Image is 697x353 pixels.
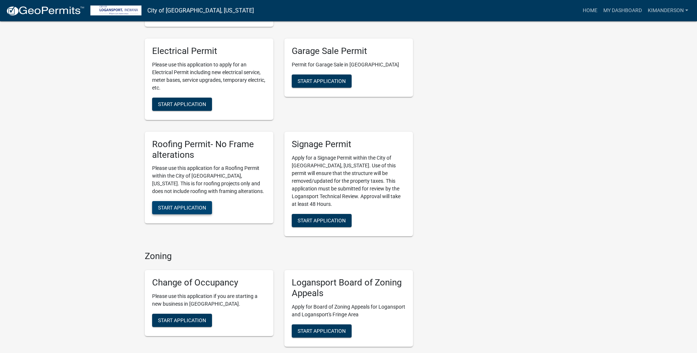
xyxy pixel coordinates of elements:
[298,217,346,223] span: Start Application
[298,328,346,334] span: Start Application
[147,4,254,17] a: City of [GEOGRAPHIC_DATA], [US_STATE]
[152,292,266,308] p: Please use this application if you are starting a new business in [GEOGRAPHIC_DATA].
[292,46,406,57] h5: Garage Sale Permit
[152,46,266,57] h5: Electrical Permit
[152,201,212,214] button: Start Application
[298,78,346,84] span: Start Application
[292,61,406,69] p: Permit for Garage Sale in [GEOGRAPHIC_DATA]
[292,154,406,208] p: Apply for a Signage Permit within the City of [GEOGRAPHIC_DATA], [US_STATE]. Use of this permit w...
[90,6,141,15] img: City of Logansport, Indiana
[152,61,266,92] p: Please use this application to apply for an Electrical Permit including new electrical service, m...
[580,4,600,18] a: Home
[158,101,206,107] span: Start Application
[152,139,266,160] h5: Roofing Permit- No Frame alterations
[152,277,266,288] h5: Change of Occupancy
[158,317,206,323] span: Start Application
[152,98,212,111] button: Start Application
[292,277,406,299] h5: Logansport Board of Zoning Appeals
[645,4,691,18] a: KimAnderson
[152,164,266,195] p: Please use this application for a Roofing Permit within the City of [GEOGRAPHIC_DATA], [US_STATE]...
[158,205,206,211] span: Start Application
[292,139,406,150] h5: Signage Permit
[292,324,352,338] button: Start Application
[292,303,406,319] p: Apply for Board of Zoning Appeals for Logansport and Logansport's Fringe Area
[145,251,413,262] h4: Zoning
[292,214,352,227] button: Start Application
[292,74,352,88] button: Start Application
[600,4,645,18] a: My Dashboard
[152,314,212,327] button: Start Application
